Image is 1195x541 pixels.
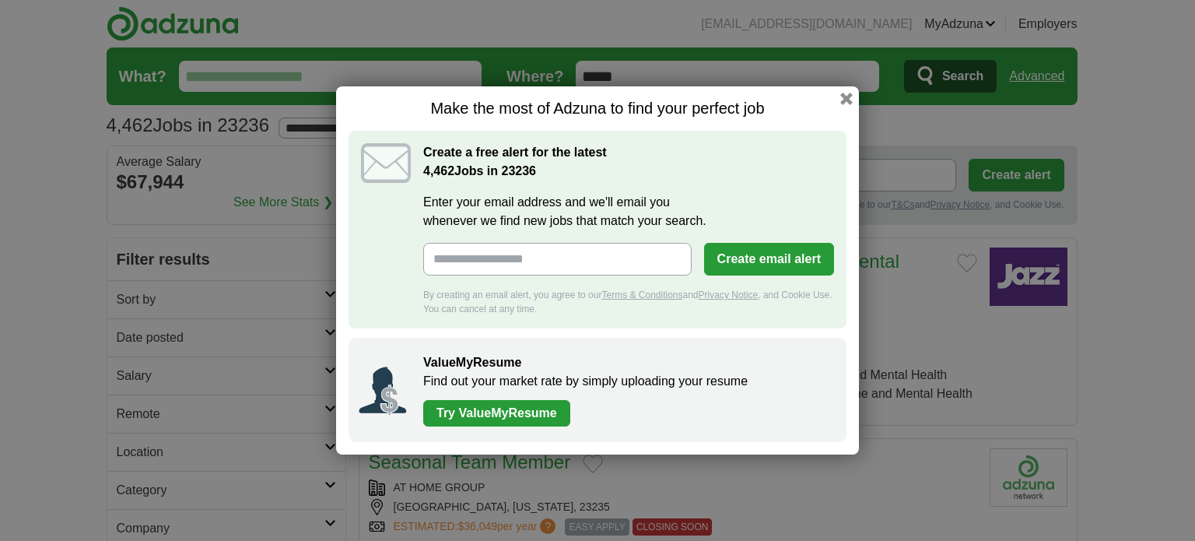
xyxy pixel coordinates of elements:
[349,99,846,118] h1: Make the most of Adzuna to find your perfect job
[423,164,536,177] strong: Jobs in 23236
[423,193,834,230] label: Enter your email address and we'll email you whenever we find new jobs that match your search.
[423,372,831,391] p: Find out your market rate by simply uploading your resume
[423,288,834,316] div: By creating an email alert, you agree to our and , and Cookie Use. You can cancel at any time.
[699,290,759,300] a: Privacy Notice
[704,243,834,276] button: Create email alert
[423,162,454,181] span: 4,462
[361,143,411,183] img: icon_email.svg
[423,143,834,181] h2: Create a free alert for the latest
[423,353,831,372] h2: ValueMyResume
[423,400,570,427] a: Try ValueMyResume
[601,290,682,300] a: Terms & Conditions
